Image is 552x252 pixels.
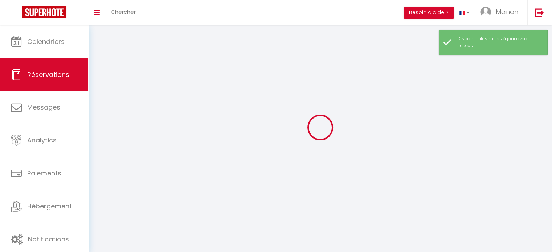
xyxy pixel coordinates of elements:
[111,8,136,16] span: Chercher
[27,202,72,211] span: Hébergement
[27,169,61,178] span: Paiements
[27,136,57,145] span: Analytics
[27,103,60,112] span: Messages
[496,7,518,16] span: Manon
[28,235,69,244] span: Notifications
[457,36,540,49] div: Disponibilités mises à jour avec succès
[535,8,544,17] img: logout
[404,7,454,19] button: Besoin d'aide ?
[480,7,491,17] img: ...
[6,3,28,25] button: Ouvrir le widget de chat LiveChat
[22,6,66,18] img: Super Booking
[27,37,65,46] span: Calendriers
[521,219,547,247] iframe: Chat
[27,70,69,79] span: Réservations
